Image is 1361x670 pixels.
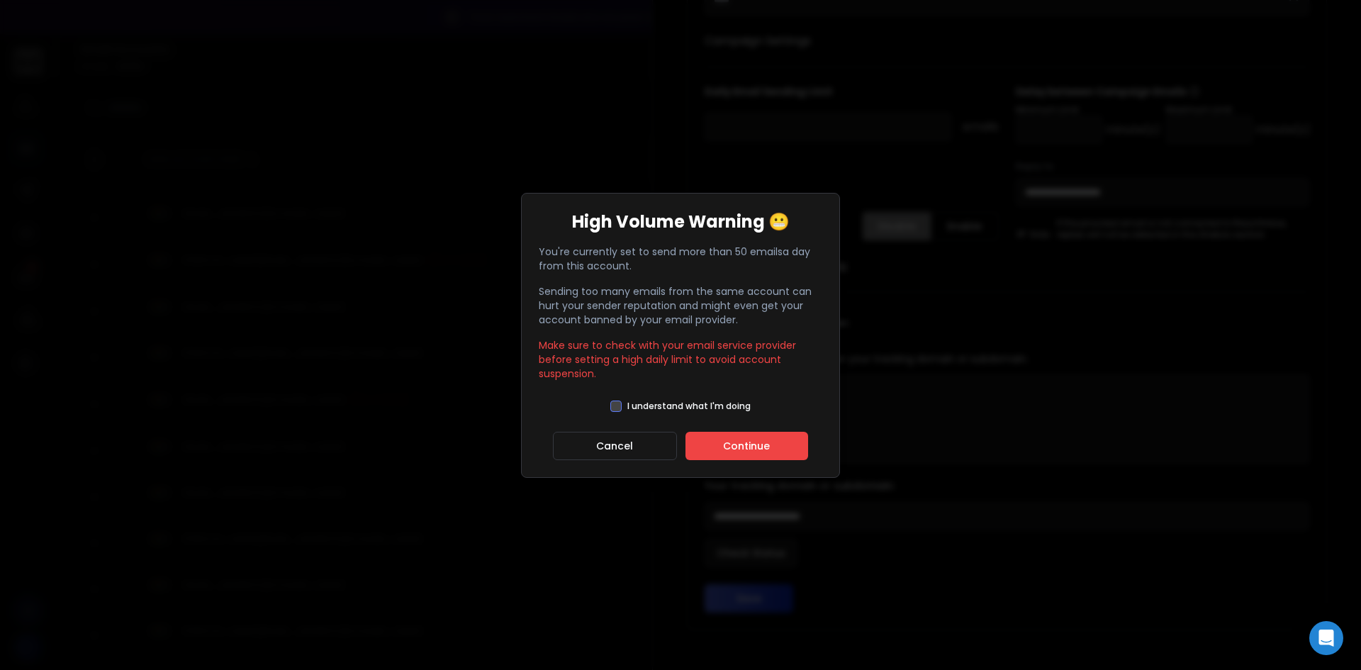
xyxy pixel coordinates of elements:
label: I understand what I'm doing [627,401,751,412]
p: You're currently set to send more than a day from this account. [539,245,822,273]
h1: High Volume Warning 😬 [572,211,790,233]
button: Cancel [553,432,677,460]
span: 50 emails [735,245,783,259]
p: Sending too many emails from the same account can hurt your sender reputation and might even get ... [539,284,822,327]
div: Open Intercom Messenger [1309,621,1343,655]
p: Make sure to check with your email service provider before setting a high daily limit to avoid ac... [539,338,822,381]
button: Continue [685,432,808,460]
